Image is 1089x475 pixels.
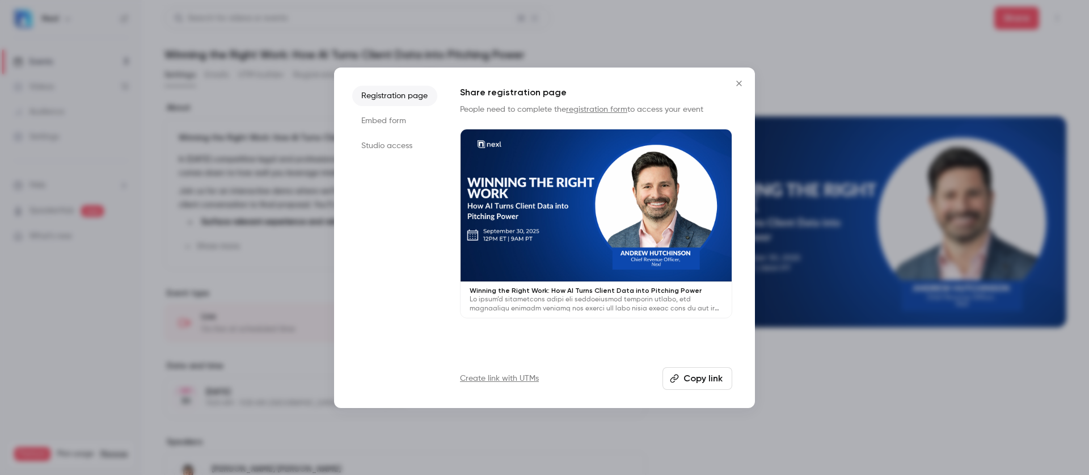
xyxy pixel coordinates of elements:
button: Close [728,72,750,95]
li: Embed form [352,111,437,131]
p: Winning the Right Work: How AI Turns Client Data into Pitching Power [470,286,723,295]
h1: Share registration page [460,86,732,99]
button: Copy link [662,367,732,390]
p: People need to complete the to access your event [460,104,732,115]
a: Create link with UTMs [460,373,539,384]
li: Studio access [352,136,437,156]
p: Lo ipsum’d sitametcons adipi eli seddoeiusmod temporin utlabo, etd magnaaliqu enimadm veniamq nos... [470,295,723,313]
li: Registration page [352,86,437,106]
a: Winning the Right Work: How AI Turns Client Data into Pitching PowerLo ipsum’d sitametcons adipi ... [460,129,732,319]
a: registration form [566,106,627,114]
